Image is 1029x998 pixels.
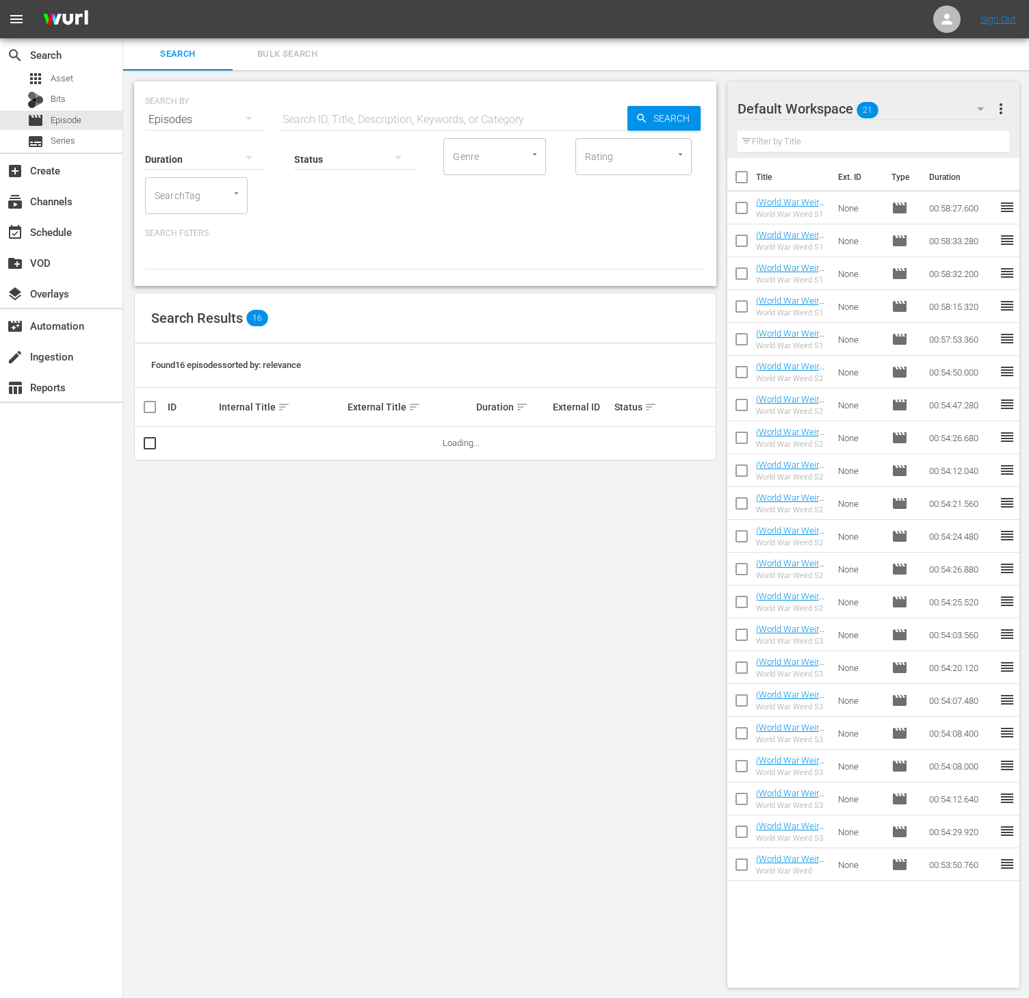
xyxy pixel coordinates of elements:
[891,791,908,807] span: Episode
[756,341,828,350] div: World War Weird S1
[924,815,999,848] td: 00:54:29.920
[27,133,44,150] span: Series
[830,158,883,196] th: Ext. ID
[756,407,828,416] div: World War Weird S2
[756,296,824,316] a: (World War Weird S1 E05) Ep 5
[738,90,998,128] div: Default Workspace
[999,757,1015,774] span: reorder
[999,823,1015,839] span: reorder
[924,618,999,651] td: 00:54:03.560
[833,750,886,783] td: None
[833,290,886,323] td: None
[553,402,610,412] div: External ID
[999,396,1015,412] span: reorder
[7,380,23,396] span: Reports
[756,801,828,810] div: World War Weird S3
[8,11,25,27] span: menu
[857,96,878,124] span: 21
[999,659,1015,675] span: reorder
[999,626,1015,642] span: reorder
[151,360,301,370] span: Found 16 episodes sorted by: relevance
[833,618,886,651] td: None
[891,200,908,216] span: Episode
[756,702,828,711] div: World War Weird S3
[993,101,1009,117] span: more_vert
[999,298,1015,314] span: reorder
[833,224,886,257] td: None
[51,134,75,148] span: Series
[833,815,886,848] td: None
[168,402,215,412] div: ID
[7,255,23,272] span: VOD
[756,473,828,482] div: World War Weird S2
[891,561,908,577] span: Episode
[756,394,824,415] a: (World War Weird S2 E02) Ep 2
[833,454,886,487] td: None
[891,659,908,676] span: Episode
[999,724,1015,741] span: reorder
[648,106,701,131] span: Search
[924,389,999,421] td: 00:54:47.280
[756,276,828,285] div: World War Weird S1
[7,318,23,334] span: Automation
[278,401,290,413] span: sort
[756,657,824,677] a: (World War Weird S3 E02) Ep 2
[348,399,472,415] div: External Title
[756,374,828,383] div: World War Weird S2
[891,856,908,873] span: Episode
[924,586,999,618] td: 00:54:25.520
[756,604,828,613] div: World War Weird S2
[833,553,886,586] td: None
[999,692,1015,708] span: reorder
[756,525,824,546] a: (World War Weird S2 E06) Ep 6
[924,323,999,356] td: 00:57:53.360
[756,427,824,447] a: (World War Weird S2 E03) Ep 3
[833,323,886,356] td: None
[756,210,828,219] div: World War Weird S1
[999,790,1015,806] span: reorder
[999,856,1015,872] span: reorder
[756,834,828,843] div: World War Weird S3
[627,106,701,131] button: Search
[51,92,66,106] span: Bits
[756,571,828,580] div: World War Weird S2
[999,593,1015,609] span: reorder
[7,224,23,241] span: Schedule
[924,356,999,389] td: 00:54:50.000
[756,230,824,250] a: (World War Weird S1 E03) Ep 3
[756,755,824,776] a: (World War Weird S3 E05) Ep 5
[921,158,1003,196] th: Duration
[924,520,999,553] td: 00:54:24.480
[891,364,908,380] span: Episode
[27,112,44,129] span: Episode
[891,824,908,840] span: Episode
[833,520,886,553] td: None
[756,591,824,612] a: (World War Weird S2 E08) Ep 8
[833,717,886,750] td: None
[999,363,1015,380] span: reorder
[27,92,44,108] div: Bits
[833,651,886,684] td: None
[891,430,908,446] span: Episode
[924,192,999,224] td: 00:58:27.600
[891,495,908,512] span: Episode
[528,148,541,161] button: Open
[674,148,687,161] button: Open
[756,440,828,449] div: World War Weird S2
[891,692,908,709] span: Episode
[408,401,421,413] span: sort
[7,286,23,302] span: Overlays
[924,224,999,257] td: 00:58:33.280
[33,3,99,36] img: ans4CAIJ8jUAAAAAAAAAAAAAAAAAAAAAAAAgQb4GAAAAAAAAAAAAAAAAAAAAAAAAJMjXAAAAAAAAAAAAAAAAAAAAAAAAgAT5G...
[756,308,828,317] div: World War Weird S1
[756,690,824,710] a: (World War Weird S3 E03) Ep 3
[516,401,528,413] span: sort
[980,14,1016,25] a: Sign Out
[999,495,1015,511] span: reorder
[999,199,1015,215] span: reorder
[833,586,886,618] td: None
[924,487,999,520] td: 00:54:21.560
[891,397,908,413] span: Episode
[833,783,886,815] td: None
[756,243,828,252] div: World War Weird S1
